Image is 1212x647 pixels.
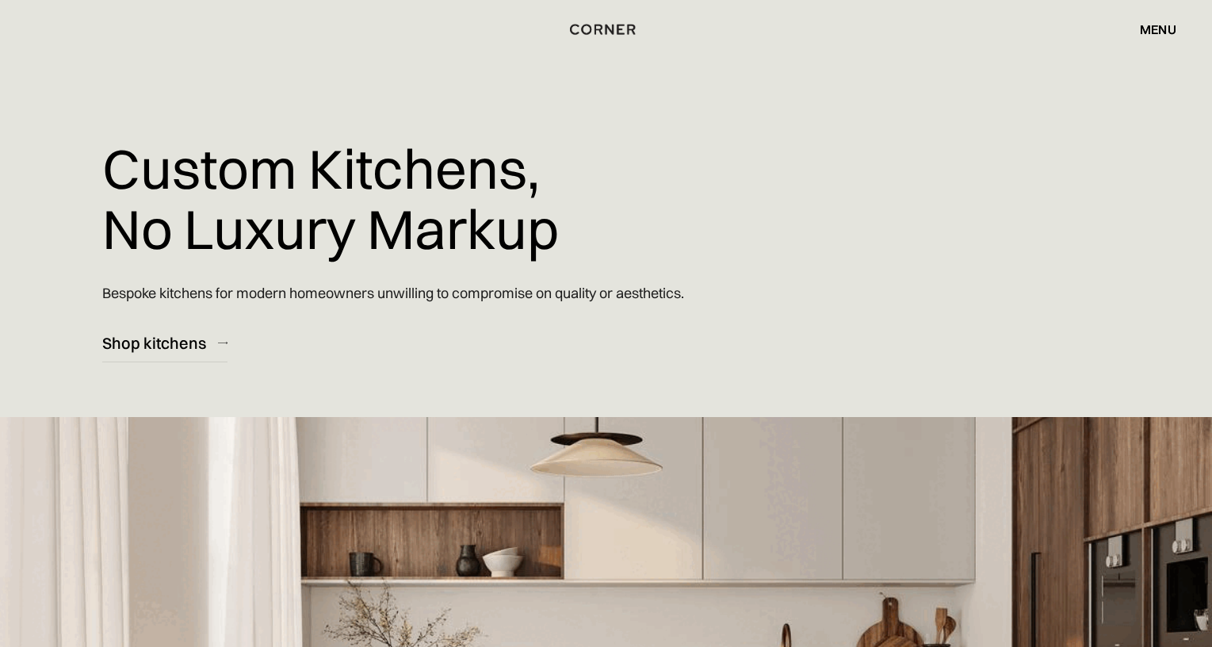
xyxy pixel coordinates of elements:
a: home [557,19,654,40]
div: Shop kitchens [102,332,206,354]
div: menu [1124,16,1176,43]
div: menu [1140,23,1176,36]
h1: Custom Kitchens, No Luxury Markup [102,127,559,270]
p: Bespoke kitchens for modern homeowners unwilling to compromise on quality or aesthetics. [102,270,684,316]
a: Shop kitchens [102,323,227,362]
